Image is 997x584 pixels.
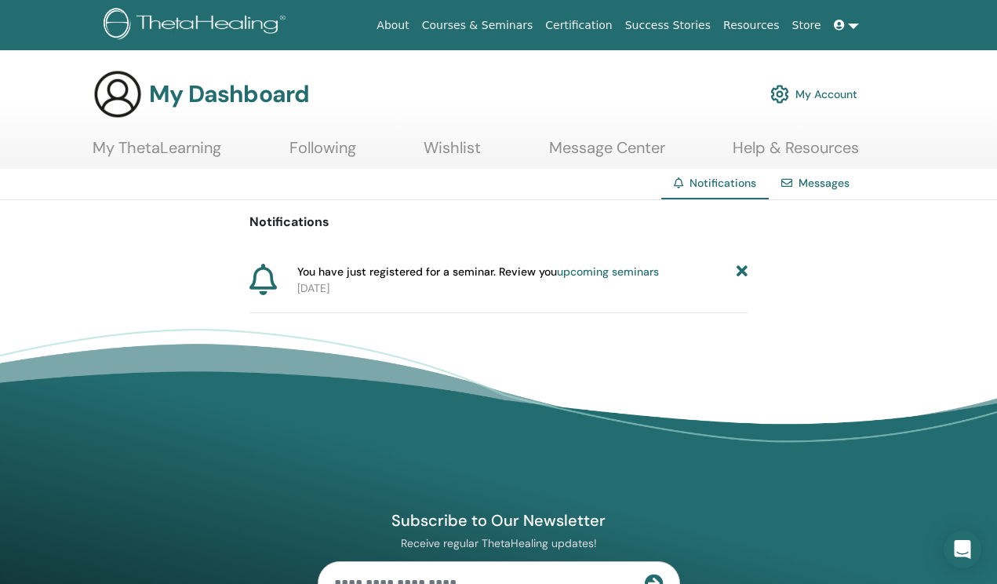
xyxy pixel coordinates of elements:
[93,138,221,169] a: My ThetaLearning
[539,11,618,40] a: Certification
[318,510,680,531] h4: Subscribe to Our Newsletter
[370,11,415,40] a: About
[944,531,981,568] div: Open Intercom Messenger
[770,81,789,108] img: cog.svg
[690,176,756,190] span: Notifications
[549,138,665,169] a: Message Center
[424,138,481,169] a: Wishlist
[318,536,680,550] p: Receive regular ThetaHealing updates!
[249,213,748,232] p: Notifications
[619,11,717,40] a: Success Stories
[557,265,659,279] a: upcoming seminars
[733,138,859,169] a: Help & Resources
[799,176,850,190] a: Messages
[149,80,309,108] h3: My Dashboard
[104,8,291,43] img: logo.png
[416,11,540,40] a: Courses & Seminars
[289,138,356,169] a: Following
[93,69,143,119] img: generic-user-icon.jpg
[786,11,828,40] a: Store
[297,280,748,297] p: [DATE]
[297,264,659,280] span: You have just registered for a seminar. Review you
[717,11,786,40] a: Resources
[770,77,857,111] a: My Account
